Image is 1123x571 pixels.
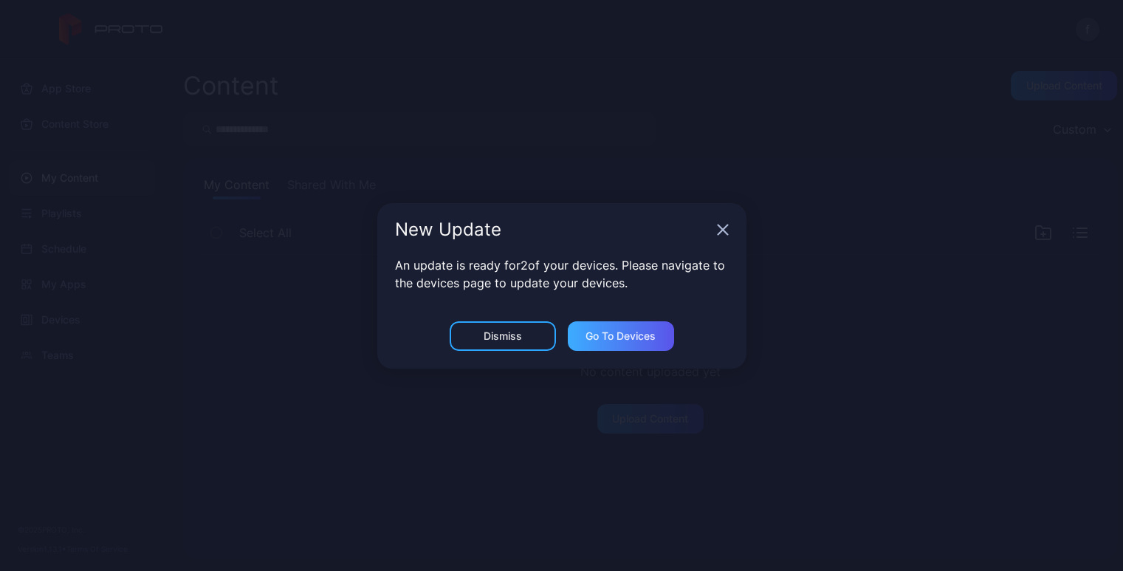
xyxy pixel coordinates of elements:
p: An update is ready for 2 of your devices. Please navigate to the devices page to update your devi... [395,256,729,292]
div: Dismiss [484,330,522,342]
button: Go to devices [568,321,674,351]
div: New Update [395,221,711,239]
button: Dismiss [450,321,556,351]
div: Go to devices [585,330,656,342]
